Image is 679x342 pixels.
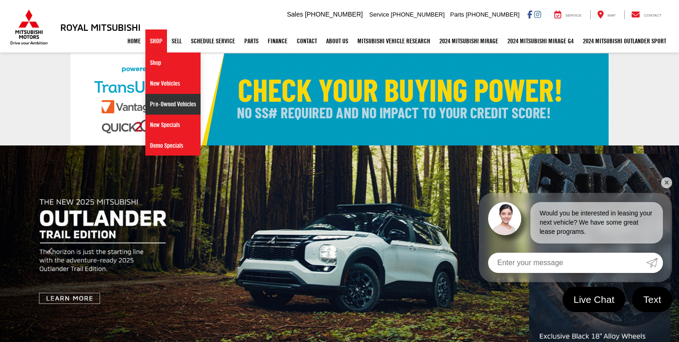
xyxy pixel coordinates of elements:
[569,293,619,306] span: Live Chat
[565,13,581,17] span: Service
[60,22,141,32] h3: Royal Mitsubishi
[145,52,201,73] a: Shop
[488,253,646,273] input: Enter your message
[70,53,609,145] img: Check Your Buying Power
[240,29,263,52] a: Parts: Opens in a new tab
[578,29,671,52] a: 2024 Mitsubishi Outlander SPORT
[639,293,666,306] span: Text
[292,29,322,52] a: Contact
[145,29,167,52] a: Shop
[590,10,622,19] a: Map
[263,29,292,52] a: Finance
[547,10,588,19] a: Service
[123,29,145,52] a: Home
[577,164,679,339] button: Click to view next picture.
[435,29,503,52] a: 2024 Mitsubishi Mirage
[353,29,435,52] a: Mitsubishi Vehicle Research
[145,115,201,135] a: New Specials
[646,253,663,273] a: Submit
[563,287,626,312] a: Live Chat
[608,13,616,17] span: Map
[632,287,672,312] a: Text
[530,202,663,243] div: Would you be interested in leasing your next vehicle? We have some great lease programs.
[450,11,464,18] span: Parts
[8,9,50,45] img: Mitsubishi
[186,29,240,52] a: Schedule Service: Opens in a new tab
[305,11,363,18] span: [PHONE_NUMBER]
[488,202,521,235] img: Agent profile photo
[503,29,578,52] a: 2024 Mitsubishi Mirage G4
[287,11,303,18] span: Sales
[391,11,445,18] span: [PHONE_NUMBER]
[322,29,353,52] a: About Us
[145,94,201,115] a: Pre-Owned Vehicles
[369,11,389,18] span: Service
[145,73,201,94] a: New Vehicles
[167,29,186,52] a: Sell
[644,13,662,17] span: Contact
[527,11,532,18] a: Facebook: Click to visit our Facebook page
[624,10,668,19] a: Contact
[145,135,201,156] a: Demo Specials
[466,11,519,18] span: [PHONE_NUMBER]
[534,11,541,18] a: Instagram: Click to visit our Instagram page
